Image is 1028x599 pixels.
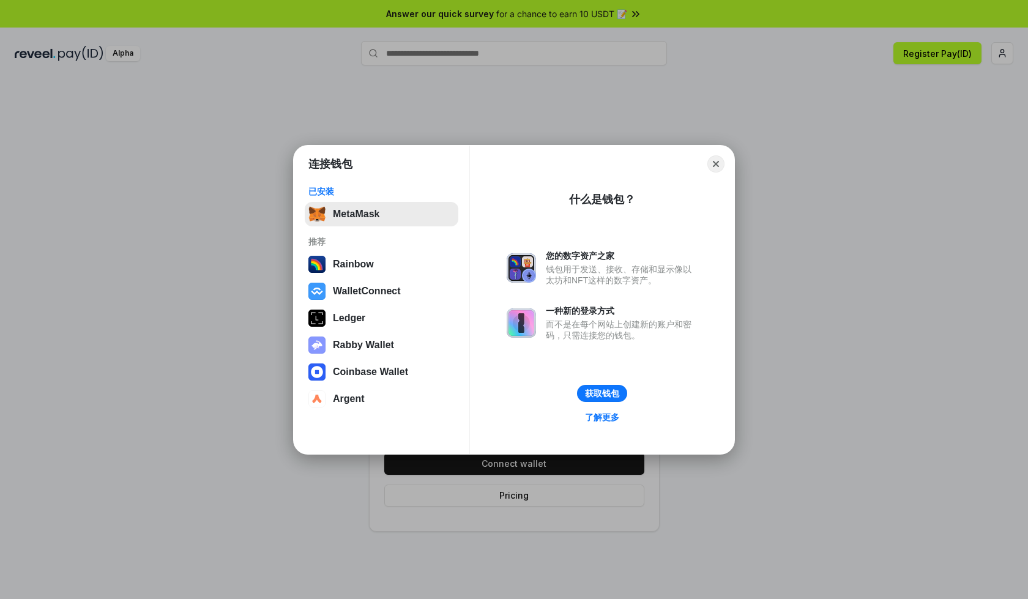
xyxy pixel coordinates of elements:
[308,283,326,300] img: svg+xml,%3Csvg%20width%3D%2228%22%20height%3D%2228%22%20viewBox%3D%220%200%2028%2028%22%20fill%3D...
[308,310,326,327] img: svg+xml,%3Csvg%20xmlns%3D%22http%3A%2F%2Fwww.w3.org%2F2000%2Fsvg%22%20width%3D%2228%22%20height%3...
[585,388,619,399] div: 获取钱包
[333,286,401,297] div: WalletConnect
[546,250,698,261] div: 您的数字资产之家
[305,387,458,411] button: Argent
[308,157,352,171] h1: 连接钱包
[707,155,724,173] button: Close
[333,366,408,378] div: Coinbase Wallet
[546,319,698,341] div: 而不是在每个网站上创建新的账户和密码，只需连接您的钱包。
[333,313,365,324] div: Ledger
[308,186,455,197] div: 已安装
[546,305,698,316] div: 一种新的登录方式
[546,264,698,286] div: 钱包用于发送、接收、存储和显示像以太坊和NFT这样的数字资产。
[305,279,458,303] button: WalletConnect
[305,306,458,330] button: Ledger
[308,206,326,223] img: svg+xml,%3Csvg%20fill%3D%22none%22%20height%3D%2233%22%20viewBox%3D%220%200%2035%2033%22%20width%...
[577,385,627,402] button: 获取钱包
[507,253,536,283] img: svg+xml,%3Csvg%20xmlns%3D%22http%3A%2F%2Fwww.w3.org%2F2000%2Fsvg%22%20fill%3D%22none%22%20viewBox...
[507,308,536,338] img: svg+xml,%3Csvg%20xmlns%3D%22http%3A%2F%2Fwww.w3.org%2F2000%2Fsvg%22%20fill%3D%22none%22%20viewBox...
[569,192,635,207] div: 什么是钱包？
[333,393,365,404] div: Argent
[308,363,326,381] img: svg+xml,%3Csvg%20width%3D%2228%22%20height%3D%2228%22%20viewBox%3D%220%200%2028%2028%22%20fill%3D...
[305,202,458,226] button: MetaMask
[308,390,326,407] img: svg+xml,%3Csvg%20width%3D%2228%22%20height%3D%2228%22%20viewBox%3D%220%200%2028%2028%22%20fill%3D...
[308,256,326,273] img: svg+xml,%3Csvg%20width%3D%22120%22%20height%3D%22120%22%20viewBox%3D%220%200%20120%20120%22%20fil...
[305,252,458,277] button: Rainbow
[585,412,619,423] div: 了解更多
[308,236,455,247] div: 推荐
[305,360,458,384] button: Coinbase Wallet
[305,333,458,357] button: Rabby Wallet
[333,209,379,220] div: MetaMask
[333,259,374,270] div: Rainbow
[308,337,326,354] img: svg+xml,%3Csvg%20xmlns%3D%22http%3A%2F%2Fwww.w3.org%2F2000%2Fsvg%22%20fill%3D%22none%22%20viewBox...
[333,340,394,351] div: Rabby Wallet
[578,409,627,425] a: 了解更多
